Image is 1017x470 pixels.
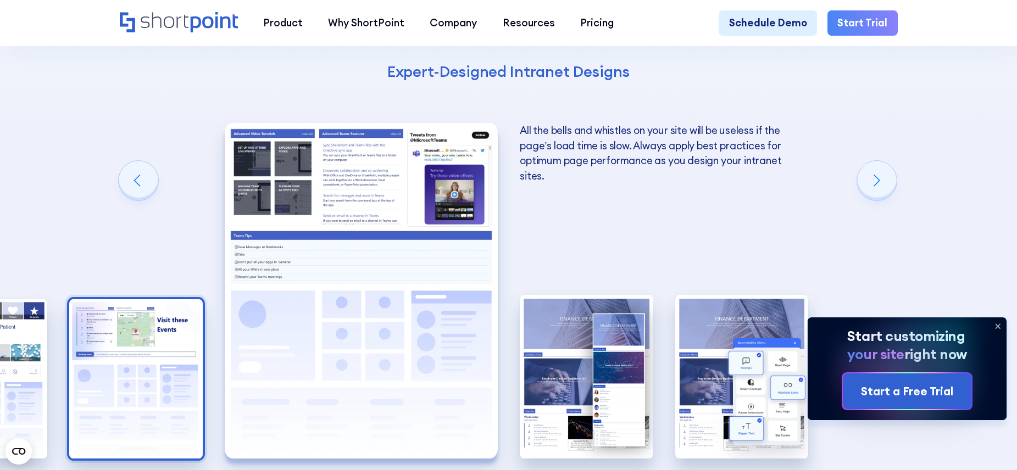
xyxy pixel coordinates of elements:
button: Open CMP widget [5,438,32,465]
a: Product [251,10,315,36]
div: 5 / 8 [69,299,202,458]
div: Next slide [857,161,897,200]
a: Home [120,12,238,34]
img: Internal SharePoint site example for knowledge base [69,299,202,458]
div: Start a Free Trial [861,383,953,400]
a: Pricing [568,10,626,36]
p: All the bells and whistles on your site will be useless if the page’s load time is slow. Always a... [520,123,793,184]
div: Product [263,15,303,31]
img: Internal SharePoint site example for knowledge base [675,295,808,458]
div: Why ShortPoint [328,15,404,31]
div: 7 / 8 [520,295,653,458]
img: Internal SharePoint site example for knowledge base [520,295,653,458]
div: Previous slide [119,161,158,200]
a: Start a Free Trial [843,373,972,409]
a: Resources [490,10,568,36]
iframe: Chat Widget [962,417,1017,470]
div: Company [430,15,477,31]
img: Internal SharePoint site example for knowledge base [225,123,498,458]
a: Schedule Demo [719,10,817,36]
h4: Expert-Designed Intranet Designs [223,61,794,81]
div: Pricing [580,15,614,31]
a: Start Trial [827,10,898,36]
div: 6 / 8 [225,123,498,458]
div: Resources [503,15,555,31]
a: Why ShortPoint [315,10,417,36]
div: 8 / 8 [675,295,808,458]
a: Company [417,10,490,36]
